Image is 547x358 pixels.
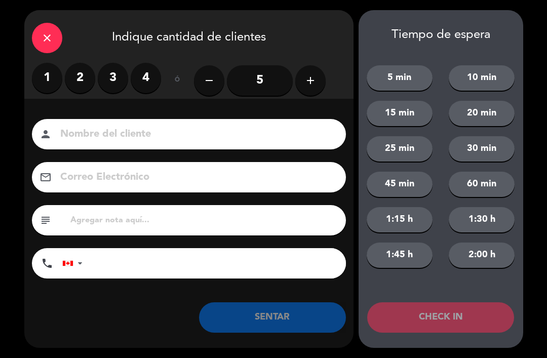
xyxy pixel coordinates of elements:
button: CHECK IN [367,302,514,333]
input: Agregar nota aquí... [69,213,338,227]
button: add [295,65,326,96]
i: remove [203,74,215,87]
label: 2 [65,63,95,93]
i: add [304,74,317,87]
div: Canada: +1 [63,249,86,278]
i: email [40,171,52,183]
button: 25 min [367,136,433,162]
input: Correo Electrónico [59,169,333,186]
button: 2:00 h [449,243,515,268]
label: 1 [32,63,62,93]
label: 4 [131,63,161,93]
button: 30 min [449,136,515,162]
button: 45 min [367,172,433,197]
button: 15 min [367,101,433,126]
button: 60 min [449,172,515,197]
div: Tiempo de espera [359,28,523,43]
input: Nombre del cliente [59,126,333,143]
button: 1:15 h [367,207,433,232]
i: close [41,32,53,44]
i: phone [41,257,53,269]
button: 1:30 h [449,207,515,232]
label: 3 [98,63,128,93]
button: 10 min [449,65,515,91]
button: SENTAR [199,302,346,333]
i: person [40,128,52,140]
button: 1:45 h [367,243,433,268]
button: 5 min [367,65,433,91]
i: subject [40,214,52,226]
div: Indique cantidad de clientes [24,10,354,63]
button: remove [194,65,224,96]
div: ó [161,63,194,98]
button: 20 min [449,101,515,126]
